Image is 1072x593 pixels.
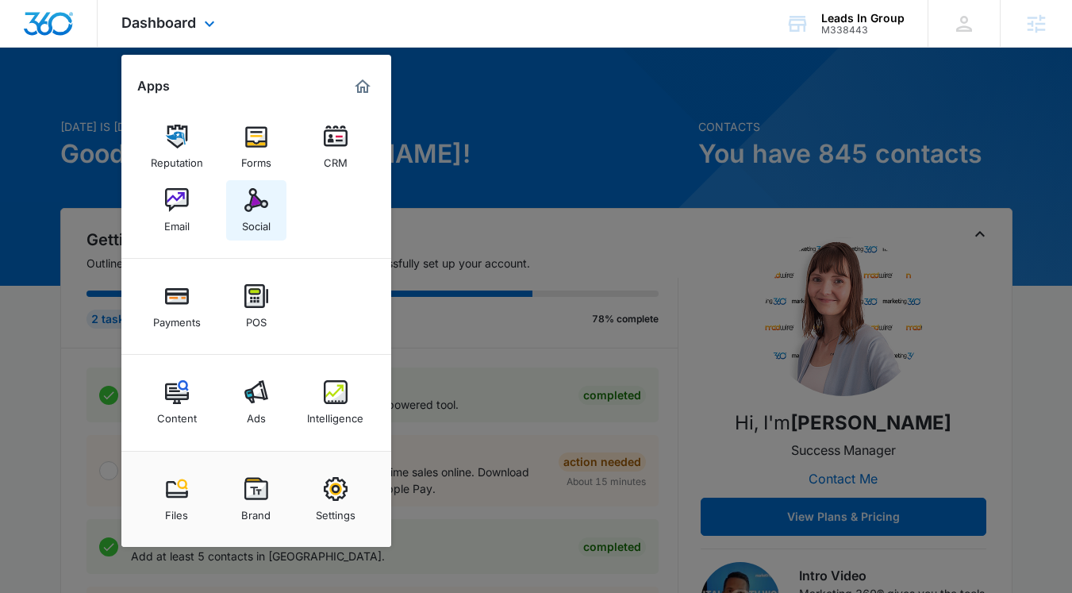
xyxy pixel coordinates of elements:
h2: Apps [137,79,170,94]
div: Brand [241,501,271,522]
div: Files [165,501,188,522]
div: v 4.0.25 [44,25,78,38]
div: Ads [247,404,266,425]
a: Payments [147,276,207,337]
div: Forms [241,148,271,169]
div: Intelligence [307,404,363,425]
a: Marketing 360® Dashboard [350,74,375,99]
div: POS [246,308,267,329]
a: Email [147,180,207,241]
a: Intelligence [305,372,366,433]
a: CRM [305,117,366,177]
img: tab_domain_overview_orange.svg [43,92,56,105]
img: website_grey.svg [25,41,38,54]
div: account id [821,25,905,36]
a: Ads [226,372,286,433]
a: Settings [305,469,366,529]
div: Domain: [DOMAIN_NAME] [41,41,175,54]
a: Files [147,469,207,529]
a: POS [226,276,286,337]
div: Payments [153,308,201,329]
img: tab_keywords_by_traffic_grey.svg [158,92,171,105]
div: Settings [316,501,355,522]
div: Reputation [151,148,203,169]
a: Social [226,180,286,241]
img: logo_orange.svg [25,25,38,38]
div: Email [164,212,190,233]
div: account name [821,12,905,25]
a: Forms [226,117,286,177]
a: Reputation [147,117,207,177]
div: Social [242,212,271,233]
div: Domain Overview [60,94,142,104]
a: Brand [226,469,286,529]
span: Dashboard [121,14,196,31]
div: CRM [324,148,348,169]
div: Keywords by Traffic [175,94,267,104]
div: Content [157,404,197,425]
a: Content [147,372,207,433]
